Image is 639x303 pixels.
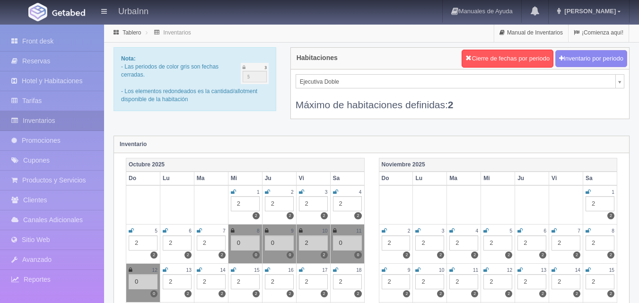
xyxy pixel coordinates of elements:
small: 2 [291,190,294,195]
th: Vi [296,172,330,185]
div: 2 [449,235,478,251]
a: ¡Comienza aquí! [569,24,629,42]
small: 10 [439,268,444,273]
small: 13 [186,268,192,273]
label: 2 [253,290,260,297]
th: Mi [481,172,515,185]
div: - Las periodos de color gris son fechas cerradas. - Los elementos redondeados es la cantidad/allo... [114,47,276,111]
th: Sa [583,172,617,185]
label: 2 [437,251,444,259]
div: 0 [333,235,362,251]
div: 2 [231,196,260,211]
small: 7 [578,228,580,234]
div: 2 [333,196,362,211]
label: 2 [403,290,410,297]
div: 0 [231,235,260,251]
span: Ejecutiva Doble [300,75,612,89]
small: 12 [152,268,158,273]
th: Lu [413,172,447,185]
small: 1 [257,190,260,195]
small: 14 [575,268,580,273]
div: 2 [299,274,328,289]
small: 8 [612,228,614,234]
small: 3 [325,190,328,195]
a: Inventarios [163,29,191,36]
th: Do [379,172,413,185]
label: 2 [321,251,328,259]
label: 2 [219,290,226,297]
div: 2 [586,235,614,251]
label: 0 [354,251,361,259]
th: Noviembre 2025 [379,158,617,172]
div: 2 [586,196,614,211]
label: 2 [573,290,580,297]
th: Octubre 2025 [126,158,365,172]
small: 12 [507,268,512,273]
label: 2 [505,290,512,297]
small: 4 [476,228,479,234]
button: Inventario por periodo [555,50,627,68]
div: 2 [415,274,444,289]
label: 2 [219,251,226,259]
b: Nota: [121,55,136,62]
label: 2 [184,251,192,259]
div: 0 [129,274,158,289]
div: 0 [265,235,294,251]
h4: Habitaciones [297,54,338,61]
label: 2 [471,251,478,259]
div: 2 [163,235,192,251]
small: 13 [541,268,546,273]
small: 17 [322,268,327,273]
small: 4 [359,190,362,195]
small: 1 [612,190,614,195]
small: 8 [257,228,260,234]
b: 2 [448,99,454,110]
div: 2 [382,235,411,251]
th: Vi [549,172,583,185]
div: 2 [299,196,328,211]
label: 2 [287,290,294,297]
label: 2 [150,251,158,259]
label: 2 [539,290,546,297]
small: 7 [223,228,226,234]
div: 2 [299,235,328,251]
div: 2 [197,235,226,251]
th: Sa [330,172,364,185]
div: 2 [551,274,580,289]
div: 2 [449,274,478,289]
th: Do [126,172,160,185]
label: 0 [150,290,158,297]
label: 0 [253,251,260,259]
a: Tablero [123,29,141,36]
div: 2 [517,235,546,251]
label: 2 [321,212,328,219]
div: 2 [333,274,362,289]
small: 2 [408,228,411,234]
small: 15 [609,268,614,273]
label: 2 [437,290,444,297]
small: 11 [473,268,478,273]
img: Getabed [52,9,85,16]
label: 2 [471,290,478,297]
small: 11 [356,228,361,234]
label: 2 [607,212,614,219]
span: [PERSON_NAME] [562,8,616,15]
div: 2 [163,274,192,289]
label: 2 [321,290,328,297]
label: 2 [184,290,192,297]
div: 2 [265,274,294,289]
a: Manual de Inventarios [494,24,568,42]
label: 2 [253,212,260,219]
div: 2 [483,274,512,289]
small: 16 [288,268,293,273]
div: 2 [415,235,444,251]
small: 10 [322,228,327,234]
small: 6 [189,228,192,234]
small: 14 [220,268,225,273]
small: 15 [254,268,259,273]
div: 2 [586,274,614,289]
a: Ejecutiva Doble [296,74,624,88]
div: 2 [197,274,226,289]
th: Mi [228,172,262,185]
th: Ju [262,172,296,185]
